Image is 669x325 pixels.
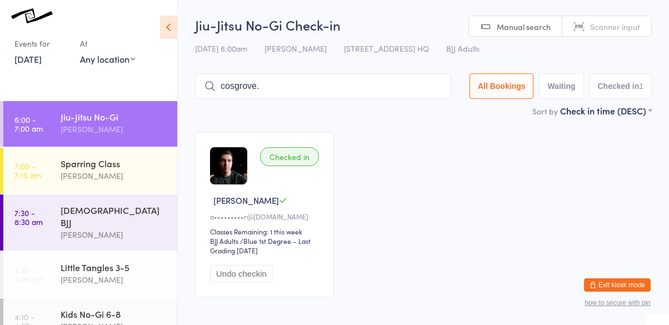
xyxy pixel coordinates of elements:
[3,252,177,297] a: 3:30 -4:00 pmLittle Tangles 3-5[PERSON_NAME]
[14,162,41,179] time: 7:00 - 7:15 am
[344,43,429,54] span: [STREET_ADDRESS] HQ
[539,73,583,99] button: Waiting
[61,273,168,286] div: [PERSON_NAME]
[446,43,480,54] span: BJJ Adults
[210,265,273,282] button: Undo checkin
[264,43,327,54] span: [PERSON_NAME]
[61,111,168,123] div: Jiu-Jitsu No-Gi
[80,34,135,53] div: At
[3,148,177,193] a: 7:00 -7:15 amSparring Class[PERSON_NAME]
[210,236,238,246] div: BJJ Adults
[61,123,168,136] div: [PERSON_NAME]
[61,228,168,241] div: [PERSON_NAME]
[584,278,651,292] button: Exit kiosk mode
[14,53,42,65] a: [DATE]
[210,147,247,184] img: image1650920604.png
[210,227,322,236] div: Classes Remaining: 1 this week
[14,34,69,53] div: Events for
[3,194,177,251] a: 7:30 -8:30 am[DEMOGRAPHIC_DATA] BJJ[PERSON_NAME]
[213,194,279,206] span: [PERSON_NAME]
[61,261,168,273] div: Little Tangles 3-5
[14,208,43,226] time: 7:30 - 8:30 am
[195,73,451,99] input: Search
[590,73,652,99] button: Checked in1
[497,21,551,32] span: Manual search
[3,101,177,147] a: 6:00 -7:00 amJiu-Jitsu No-Gi[PERSON_NAME]
[80,53,135,65] div: Any location
[195,16,652,34] h2: Jiu-Jitsu No-Gi Check-in
[260,147,319,166] div: Checked in
[14,266,44,283] time: 3:30 - 4:00 pm
[61,308,168,320] div: Kids No-Gi 6-8
[585,299,651,307] button: how to secure with pin
[210,212,322,221] div: a•••••••••r@[DOMAIN_NAME]
[61,204,168,228] div: [DEMOGRAPHIC_DATA] BJJ
[470,73,534,99] button: All Bookings
[14,115,43,133] time: 6:00 - 7:00 am
[639,82,643,91] div: 1
[210,236,311,255] span: / Blue 1st Degree – Last Grading [DATE]
[61,169,168,182] div: [PERSON_NAME]
[11,8,53,23] img: Knots Jiu-Jitsu
[590,21,640,32] span: Scanner input
[560,104,652,117] div: Check in time (DESC)
[532,106,558,117] label: Sort by
[61,157,168,169] div: Sparring Class
[195,43,247,54] span: [DATE] 6:00am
